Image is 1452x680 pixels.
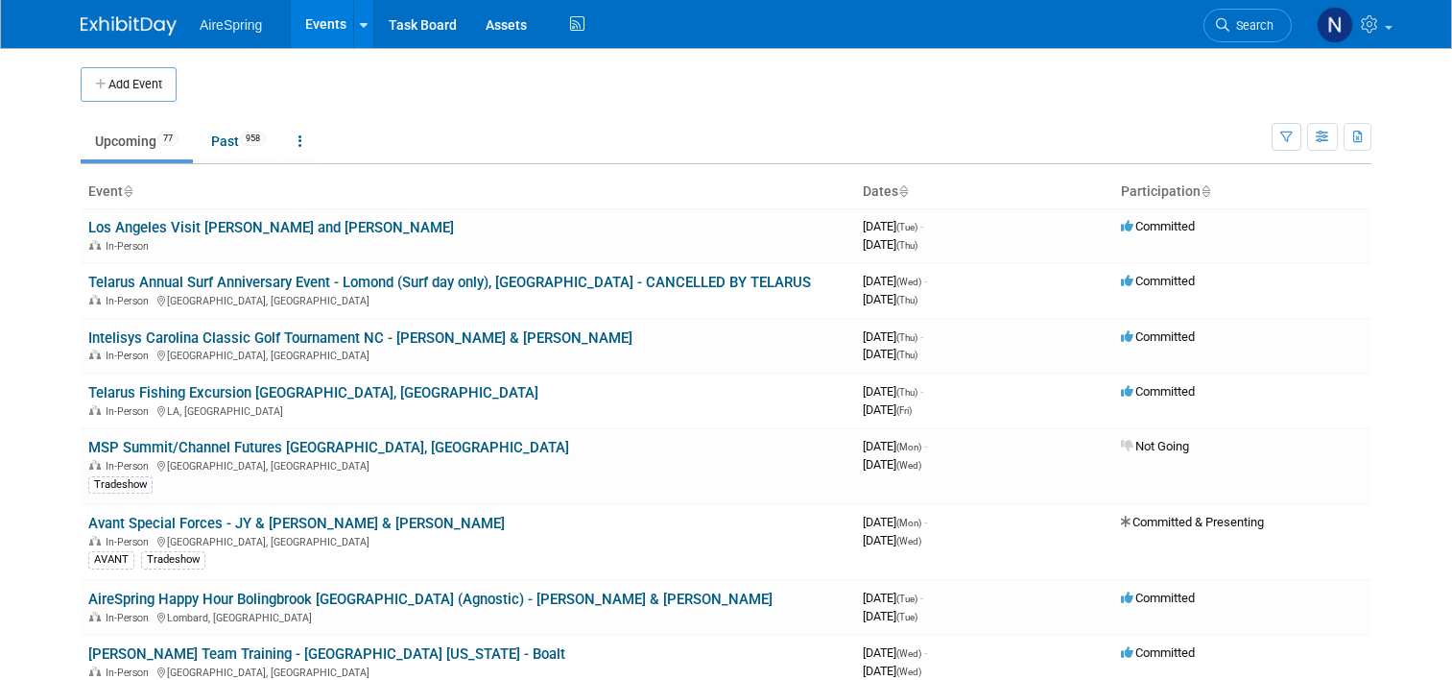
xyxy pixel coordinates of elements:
[863,645,927,660] span: [DATE]
[898,183,908,199] a: Sort by Start Date
[1121,329,1195,344] span: Committed
[920,591,923,605] span: -
[88,476,153,494] div: Tradeshow
[863,292,917,306] span: [DATE]
[863,402,912,417] span: [DATE]
[896,518,921,528] span: (Mon)
[106,612,155,624] span: In-Person
[88,591,773,608] a: AireSpring Happy Hour Bolingbrook [GEOGRAPHIC_DATA] (Agnostic) - [PERSON_NAME] & [PERSON_NAME]
[855,176,1113,208] th: Dates
[896,222,917,232] span: (Tue)
[88,292,847,307] div: [GEOGRAPHIC_DATA], [GEOGRAPHIC_DATA]
[88,609,847,624] div: Lombard, [GEOGRAPHIC_DATA]
[88,347,847,362] div: [GEOGRAPHIC_DATA], [GEOGRAPHIC_DATA]
[141,551,205,569] div: Tradeshow
[920,329,923,344] span: -
[197,123,280,159] a: Past958
[88,384,538,401] a: Telarus Fishing Excursion [GEOGRAPHIC_DATA], [GEOGRAPHIC_DATA]
[88,533,847,548] div: [GEOGRAPHIC_DATA], [GEOGRAPHIC_DATA]
[924,645,927,660] span: -
[863,329,923,344] span: [DATE]
[924,515,927,529] span: -
[896,295,917,305] span: (Thu)
[863,219,923,233] span: [DATE]
[81,123,193,159] a: Upcoming77
[1121,219,1195,233] span: Committed
[920,384,923,399] span: -
[88,645,565,663] a: [PERSON_NAME] Team Training - [GEOGRAPHIC_DATA] [US_STATE] - Boalt
[896,442,921,452] span: (Mon)
[896,667,921,677] span: (Wed)
[106,240,155,253] span: In-Person
[863,515,927,529] span: [DATE]
[106,460,155,473] span: In-Person
[88,551,134,569] div: AVANT
[89,612,101,621] img: In-Person Event
[1113,176,1371,208] th: Participation
[88,329,632,347] a: Intelisys Carolina Classic Golf Tournament NC - [PERSON_NAME] & [PERSON_NAME]
[896,460,921,471] span: (Wed)
[1121,515,1264,529] span: Committed & Presenting
[863,533,921,547] span: [DATE]
[896,350,917,360] span: (Thu)
[896,612,917,622] span: (Tue)
[863,457,921,472] span: [DATE]
[863,347,917,361] span: [DATE]
[863,237,917,252] span: [DATE]
[863,609,917,623] span: [DATE]
[863,591,923,605] span: [DATE]
[88,664,847,679] div: [GEOGRAPHIC_DATA], [GEOGRAPHIC_DATA]
[106,405,155,418] span: In-Person
[863,274,927,288] span: [DATE]
[1203,9,1292,42] a: Search
[88,457,847,473] div: [GEOGRAPHIC_DATA], [GEOGRAPHIC_DATA]
[81,67,177,102] button: Add Event
[924,439,927,453] span: -
[157,132,179,146] span: 77
[1317,7,1353,43] img: Natalie Pyron
[896,332,917,343] span: (Thu)
[863,439,927,453] span: [DATE]
[89,240,101,250] img: In-Person Event
[81,176,855,208] th: Event
[896,594,917,604] span: (Tue)
[896,277,921,287] span: (Wed)
[1121,645,1195,660] span: Committed
[896,387,917,398] span: (Thu)
[924,274,927,288] span: -
[88,402,847,418] div: LA, [GEOGRAPHIC_DATA]
[896,240,917,251] span: (Thu)
[1229,18,1273,33] span: Search
[89,295,101,304] img: In-Person Event
[863,384,923,399] span: [DATE]
[89,405,101,415] img: In-Person Event
[1121,274,1195,288] span: Committed
[863,664,921,678] span: [DATE]
[88,274,811,291] a: Telarus Annual Surf Anniversary Event - Lomond (Surf day only), [GEOGRAPHIC_DATA] - CANCELLED BY ...
[920,219,923,233] span: -
[89,460,101,470] img: In-Person Event
[106,350,155,362] span: In-Person
[106,667,155,679] span: In-Person
[1121,439,1189,453] span: Not Going
[89,350,101,359] img: In-Person Event
[1201,183,1210,199] a: Sort by Participation Type
[88,515,505,532] a: Avant Special Forces - JY & [PERSON_NAME] & [PERSON_NAME]
[81,16,177,36] img: ExhibitDay
[123,183,132,199] a: Sort by Event Name
[88,219,454,236] a: Los Angeles Visit [PERSON_NAME] and [PERSON_NAME]
[106,295,155,307] span: In-Person
[200,17,262,33] span: AireSpring
[89,667,101,676] img: In-Person Event
[896,405,912,416] span: (Fri)
[896,536,921,546] span: (Wed)
[1121,591,1195,605] span: Committed
[89,536,101,546] img: In-Person Event
[88,439,569,456] a: MSP Summit/Channel Futures [GEOGRAPHIC_DATA], [GEOGRAPHIC_DATA]
[1121,384,1195,399] span: Committed
[896,648,921,659] span: (Wed)
[106,536,155,548] span: In-Person
[240,132,266,146] span: 958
